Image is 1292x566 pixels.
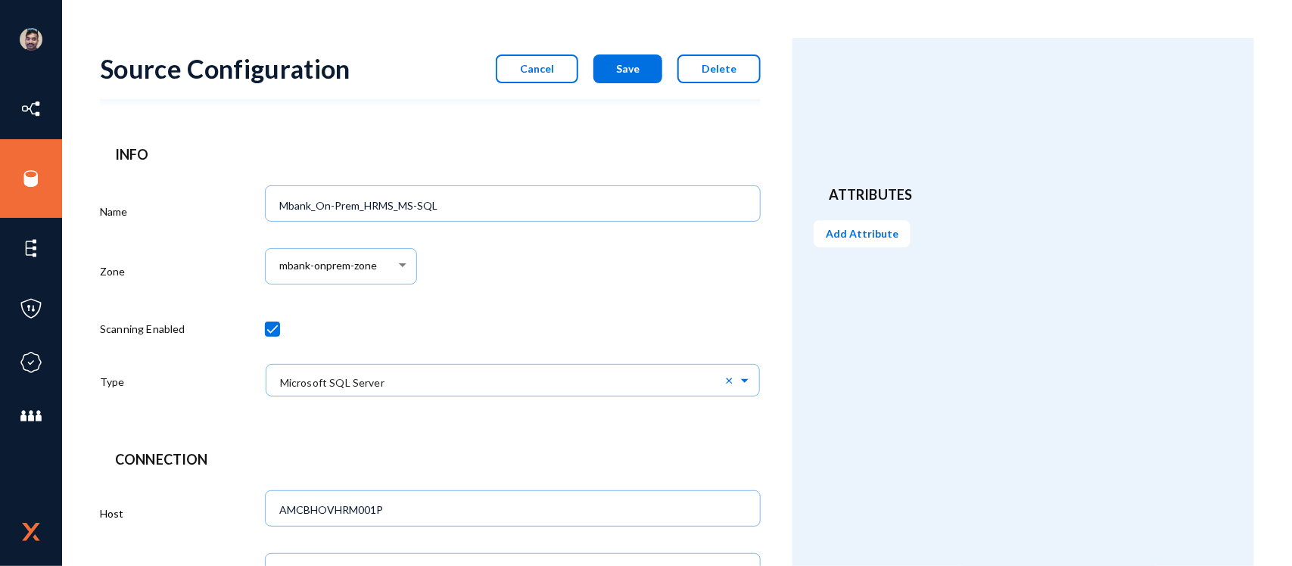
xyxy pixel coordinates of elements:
[115,449,746,470] header: Connection
[115,145,746,165] header: Info
[20,297,42,320] img: icon-policies.svg
[279,260,377,272] span: mbank-onprem-zone
[520,62,554,75] span: Cancel
[20,405,42,428] img: icon-members.svg
[593,54,662,83] button: Save
[829,185,1218,205] header: Attributes
[100,263,126,279] label: Zone
[826,227,898,240] span: Add Attribute
[20,167,42,190] img: icon-sources.svg
[814,220,911,247] button: Add Attribute
[100,53,350,84] div: Source Configuration
[20,351,42,374] img: icon-compliance.svg
[677,54,761,83] button: Delete
[702,62,736,75] span: Delete
[100,321,185,337] label: Scanning Enabled
[100,374,125,390] label: Type
[20,28,42,51] img: ACg8ocK1ZkZ6gbMmCU1AeqPIsBvrTWeY1xNXvgxNjkUXxjcqAiPEIvU=s96-c
[100,204,128,219] label: Name
[725,373,738,387] span: Clear all
[616,62,640,75] span: Save
[100,505,124,521] label: Host
[20,237,42,260] img: icon-elements.svg
[496,54,578,83] button: Cancel
[20,98,42,120] img: icon-inventory.svg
